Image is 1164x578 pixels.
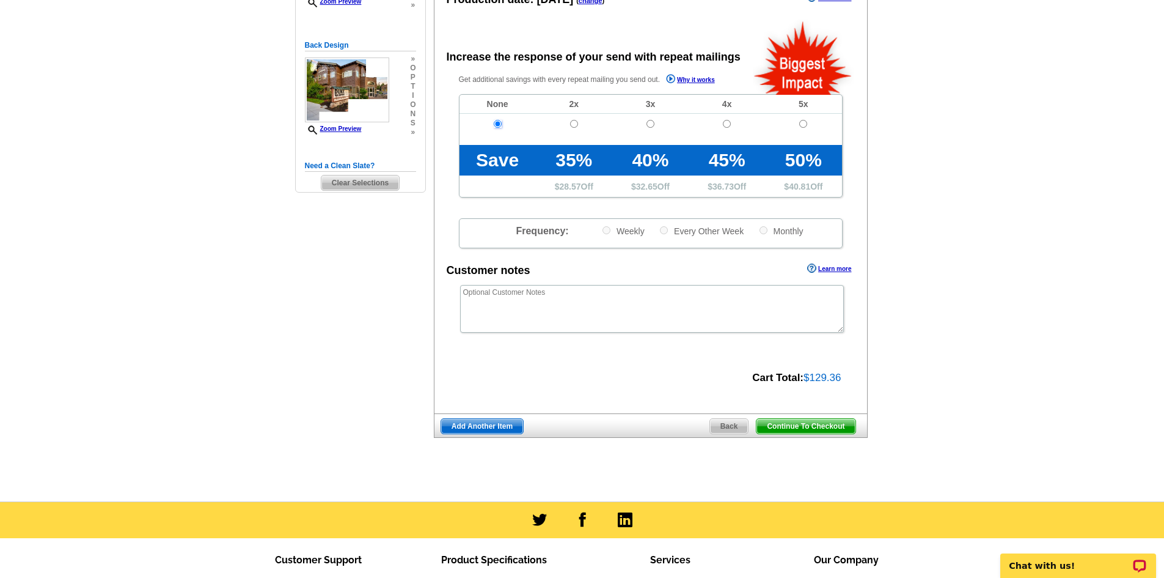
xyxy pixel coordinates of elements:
span: s [410,119,415,128]
label: Monthly [758,225,803,237]
span: 36.73 [712,182,734,191]
iframe: LiveChat chat widget [992,539,1164,578]
td: Save [459,145,536,176]
input: Monthly [760,226,767,234]
span: Our Company [814,554,879,566]
span: o [410,64,415,73]
label: Weekly [601,225,645,237]
span: Continue To Checkout [756,419,855,434]
td: 35% [536,145,612,176]
span: » [410,128,415,137]
div: Customer notes [447,262,530,279]
td: $ Off [612,176,689,197]
a: Back [709,418,749,434]
span: i [410,91,415,100]
td: $ Off [536,176,612,197]
a: Zoom Preview [305,125,362,132]
img: biggestImpact.png [753,20,854,95]
td: None [459,95,536,114]
td: 5x [765,95,841,114]
label: Every Other Week [659,225,744,237]
span: $129.36 [803,372,841,383]
td: 2x [536,95,612,114]
td: 40% [612,145,689,176]
td: 4x [689,95,765,114]
td: 50% [765,145,841,176]
td: $ Off [689,176,765,197]
span: Product Specifications [441,554,547,566]
strong: Cart Total: [752,372,803,383]
span: p [410,73,415,82]
a: Learn more [807,264,851,273]
span: Services [650,554,690,566]
span: 28.57 [560,182,581,191]
span: o [410,100,415,109]
input: Weekly [602,226,610,234]
div: Increase the response of your send with repeat mailings [447,49,741,65]
span: Frequency: [516,226,568,236]
p: Get additional savings with every repeat mailing you send out. [459,73,741,87]
td: 45% [689,145,765,176]
img: small-thumb.jpg [305,57,389,122]
h5: Need a Clean Slate? [305,160,416,172]
span: t [410,82,415,91]
span: Customer Support [275,554,362,566]
a: Add Another Item [441,418,524,434]
span: n [410,109,415,119]
span: Back [710,419,749,434]
span: Clear Selections [321,176,399,190]
td: 3x [612,95,689,114]
input: Every Other Week [660,226,668,234]
span: 40.81 [789,182,810,191]
span: » [410,54,415,64]
span: » [410,1,415,10]
span: 32.65 [636,182,657,191]
h5: Back Design [305,40,416,51]
span: Add Another Item [441,419,523,434]
a: Why it works [666,74,715,87]
td: $ Off [765,176,841,197]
